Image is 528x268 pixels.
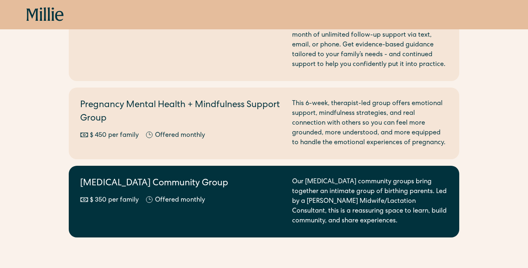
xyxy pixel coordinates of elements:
[155,196,205,205] div: Offered monthly
[69,88,459,159] a: Pregnancy Mental Health + Mindfulness Support Group$ 450 per familyOffered monthlyThis 6-week, th...
[90,131,139,141] div: $ 450 per family
[69,166,459,237] a: [MEDICAL_DATA] Community Group$ 350 per familyOffered monthlyOur [MEDICAL_DATA] community groups ...
[80,99,282,126] h2: Pregnancy Mental Health + Mindfulness Support Group
[155,131,205,141] div: Offered monthly
[292,99,448,148] div: This 6-week, therapist-led group offers emotional support, mindfulness strategies, and real conne...
[80,177,282,191] h2: [MEDICAL_DATA] Community Group
[90,196,139,205] div: $ 350 per family
[292,177,448,226] div: Our [MEDICAL_DATA] community groups bring together an intimate group of birthing parents. Led by ...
